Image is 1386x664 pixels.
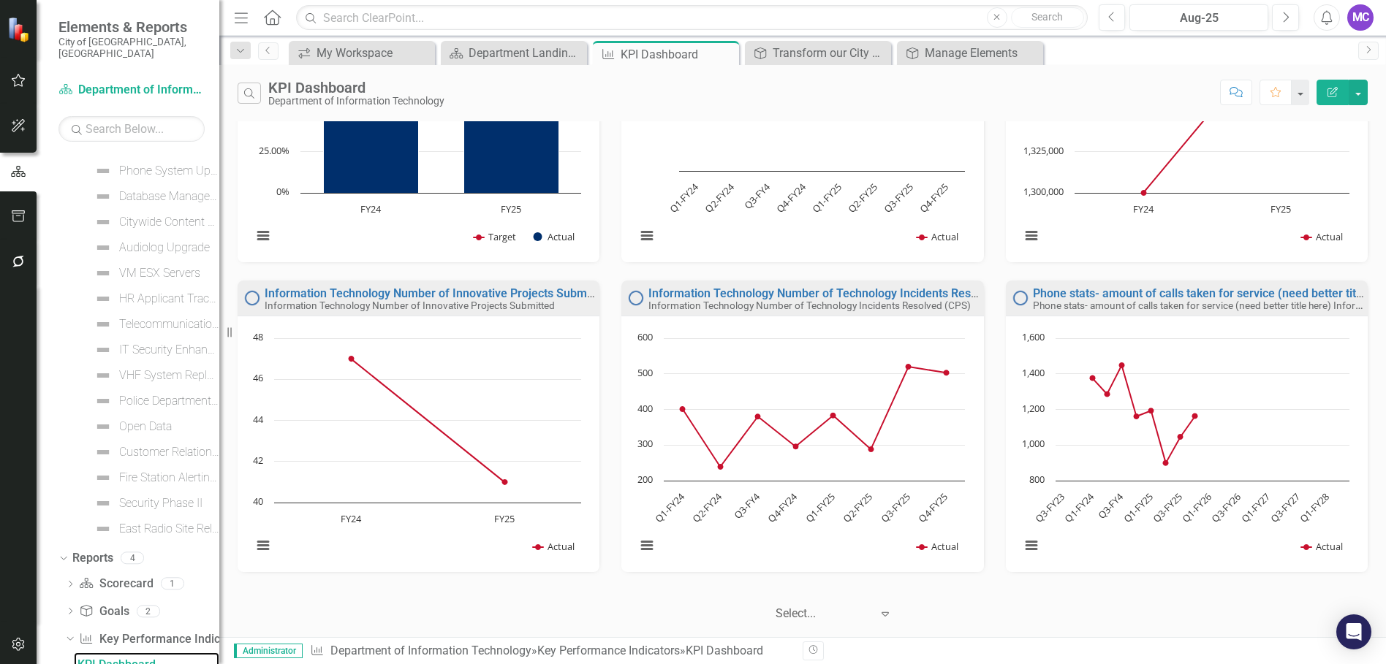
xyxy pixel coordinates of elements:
path: Q4-FY24, 1,161. Actual. [1133,413,1139,419]
img: ClearPoint Strategy [7,17,33,42]
img: Not Defined [94,520,112,538]
button: Show Actual [1301,540,1343,553]
button: MC [1347,4,1374,31]
div: Audiolog Upgrade [119,241,210,254]
div: IT Security Enhancements [119,343,219,356]
path: Q2-FY24, 239. Actual. [718,464,724,470]
text: 500 [637,366,653,379]
img: Not Defined [94,290,112,308]
img: Not Defined [94,443,112,461]
text: Q1-FY25 [803,490,837,524]
text: Q3-FY4 [1094,490,1126,522]
text: Q2-FY24 [690,490,725,525]
text: Q2-FY25 [845,180,879,215]
small: City of [GEOGRAPHIC_DATA], [GEOGRAPHIC_DATA] [58,36,205,60]
a: East Radio Site Relocation [91,517,219,541]
div: Citywide Content Management System Replacement [119,215,219,229]
path: Q1-FY24, 401. Actual. [680,406,686,412]
div: Manage Elements [925,44,1039,62]
path: Q3-FY25, 520. Actual. [906,364,912,370]
path: Q3-FY25, 1,046. Actual. [1177,434,1183,440]
div: Double-Click to Edit [1006,281,1368,573]
a: Phone System Upgrade [91,159,219,183]
path: Q1-FY25, 1,193. Actual. [1148,408,1154,413]
text: 1,200 [1022,402,1045,415]
a: Department of Information Technology [58,82,205,99]
text: 0% [276,185,289,198]
text: 1,300,000 [1023,185,1064,198]
a: Goals [79,603,129,620]
a: Information Technology Number of Innovative Projects Submitted [265,286,610,300]
text: Q4-FY25 [916,490,950,524]
a: Department of Information Technology [330,644,531,657]
a: Telecommunications Software Upgrade [91,313,219,336]
path: Q2-FY25, 899. Actual. [1162,460,1168,466]
div: 1 [161,578,184,590]
text: Q4-FY25 [917,180,951,215]
path: Q4-FY25, 1,163. Actual. [1192,413,1197,419]
a: Reports [72,550,113,567]
text: FY25 [1270,202,1291,215]
button: View chart menu, Chart [253,535,273,556]
div: Aug-25 [1135,9,1263,27]
text: 46 [253,371,263,384]
svg: Interactive chart [1013,331,1357,568]
div: KPI Dashboard [621,45,735,64]
div: Phone System Upgrade [119,164,219,178]
text: FY25 [501,202,521,215]
a: Audiolog Upgrade [91,236,210,259]
text: Q1-FY24 [667,180,702,215]
path: FY25, 41. Actual. [502,479,508,485]
span: Search [1031,11,1063,23]
div: KPI Dashboard [686,644,763,657]
path: Q2-FY25, 288. Actual. [868,446,874,452]
a: HR Applicant Tracking System [91,287,219,310]
img: Not Defined [94,341,112,359]
a: Information Technology Number of Technology Incidents Resolved (CPS) [648,286,1033,300]
div: Chart. Highcharts interactive chart. [629,331,976,568]
input: Search ClearPoint... [296,5,1087,31]
div: Chart. Highcharts interactive chart. [1013,331,1360,568]
svg: Interactive chart [1013,21,1357,259]
path: Q3-FY4, 1,448. Actual. [1118,362,1124,368]
text: Q4-FY24 [765,490,800,525]
text: FY24 [341,512,362,525]
div: Chart. Highcharts interactive chart. [245,331,592,568]
img: No Information [627,289,645,307]
button: View chart menu, Chart [1021,226,1042,246]
div: Fire Station Alerting System Replacement [119,471,219,484]
text: 1,000 [1022,437,1045,450]
div: Open Data [119,420,172,433]
button: Aug-25 [1129,4,1268,31]
button: Show Actual [534,230,575,243]
text: 1,325,000 [1023,144,1064,157]
text: Q3-FY25 [881,180,915,215]
text: Q1-FY27 [1238,490,1272,524]
text: Q1-FY24 [1061,490,1097,525]
img: Not Defined [94,264,112,282]
div: Database Management - FTP [119,190,219,203]
text: Q3-FY23 [1032,490,1067,524]
a: My Workspace [292,44,431,62]
text: 200 [637,473,653,486]
a: Police Department Radio Tower Maintenance [91,389,219,413]
div: Open Intercom Messenger [1336,614,1371,649]
text: 400 [637,402,653,415]
small: Information Technology Number of Technology Incidents Resolved (CPS) [648,299,971,311]
a: Department Landing Page [444,44,583,62]
div: 4 [121,552,144,565]
button: Show Target [474,230,517,243]
a: Key Performance Indicators [537,644,680,657]
text: Q1-FY25 [1121,490,1155,524]
a: Scorecard [79,576,153,592]
img: Not Defined [94,469,112,486]
button: Show Actual [533,540,575,553]
text: 300 [637,437,653,450]
span: Elements & Reports [58,18,205,36]
span: Administrator [234,644,303,658]
div: Security Phase II [119,497,202,510]
a: Manage Elements [901,44,1039,62]
text: Q1-FY26 [1179,490,1213,524]
text: Q3-FY4 [742,180,773,211]
div: HR Applicant Tracking System [119,292,219,305]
